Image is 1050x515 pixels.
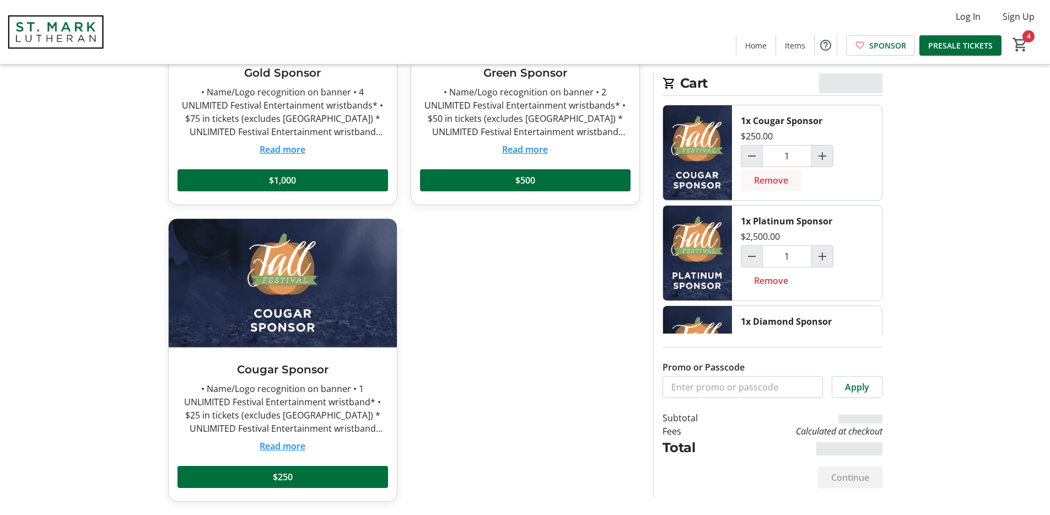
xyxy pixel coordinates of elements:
[994,8,1043,25] button: Sign Up
[785,40,805,51] span: Items
[741,146,762,167] button: Decrement by one
[776,35,814,56] a: Items
[947,8,989,25] button: Log In
[741,214,832,228] div: 1x Platinum Sponsor
[663,425,726,438] td: Fees
[177,65,388,81] h3: Gold Sponsor
[260,439,305,453] button: Read more
[1003,10,1035,23] span: Sign Up
[845,380,869,394] span: Apply
[726,425,882,438] td: Calculated at checkout
[754,174,788,187] span: Remove
[663,411,726,425] td: Subtotal
[762,145,812,167] input: Cougar Sponsor Quantity
[1010,35,1030,55] button: Cart
[7,4,105,60] img: St. Mark Lutheran School's Logo
[741,330,780,344] div: $5,000.00
[663,73,882,96] h2: Cart
[754,274,788,287] span: Remove
[741,315,832,328] div: 1x Diamond Sponsor
[273,470,293,484] span: $250
[762,245,812,267] input: Platinum Sponsor Quantity
[420,65,631,81] h3: Green Sponsor
[663,105,732,200] img: Cougar Sponsor
[812,146,833,167] button: Increment by one
[956,10,981,23] span: Log In
[177,382,388,435] div: • Name/Logo recognition on banner • 1 UNLIMITED Festival Entertainment wristband* • $25 in ticket...
[502,143,548,156] button: Read more
[819,73,882,93] span: $8,250.00
[177,361,388,378] h3: Cougar Sponsor
[741,270,801,292] button: Remove
[745,40,767,51] span: Home
[832,376,882,398] button: Apply
[169,219,397,347] img: Cougar Sponsor
[741,114,822,127] div: 1x Cougar Sponsor
[177,466,388,488] button: $250
[846,35,915,56] a: SPONSOR
[928,40,993,51] span: PRESALE TICKETS
[663,306,732,401] img: Diamond Sponsor
[741,130,773,143] div: $250.00
[663,361,745,374] label: Promo or Passcode
[663,438,726,458] td: Total
[812,246,833,267] button: Increment by one
[177,85,388,138] div: • Name/Logo recognition on banner • 4 UNLIMITED Festival Entertainment wristbands* • $75 in ticke...
[260,143,305,156] button: Read more
[869,40,906,51] span: SPONSOR
[663,206,732,301] img: Platinum Sponsor
[663,376,823,398] input: Enter promo or passcode
[420,169,631,191] button: $500
[815,34,837,56] button: Help
[741,169,801,191] button: Remove
[736,35,776,56] a: Home
[515,174,535,187] span: $500
[919,35,1001,56] a: PRESALE TICKETS
[177,169,388,191] button: $1,000
[269,174,296,187] span: $1,000
[741,230,780,243] div: $2,500.00
[420,85,631,138] div: • Name/Logo recognition on banner • 2 UNLIMITED Festival Entertainment wristbands* • $50 in ticke...
[741,246,762,267] button: Decrement by one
